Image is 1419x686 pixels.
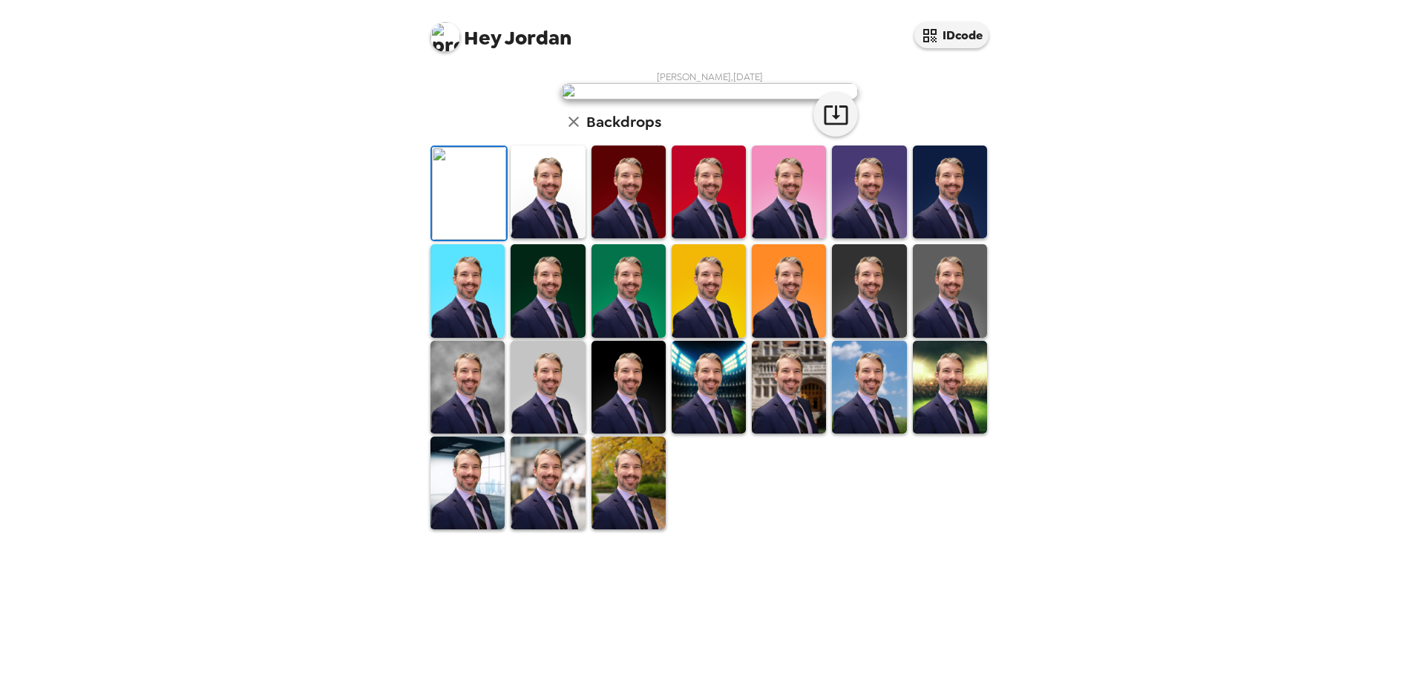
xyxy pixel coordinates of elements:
span: [PERSON_NAME] , [DATE] [657,71,763,83]
img: profile pic [430,22,460,52]
button: IDcode [914,22,989,48]
span: Hey [464,24,501,51]
span: Jordan [430,15,571,48]
img: user [561,83,858,99]
img: Original [432,147,506,240]
h6: Backdrops [586,110,661,134]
